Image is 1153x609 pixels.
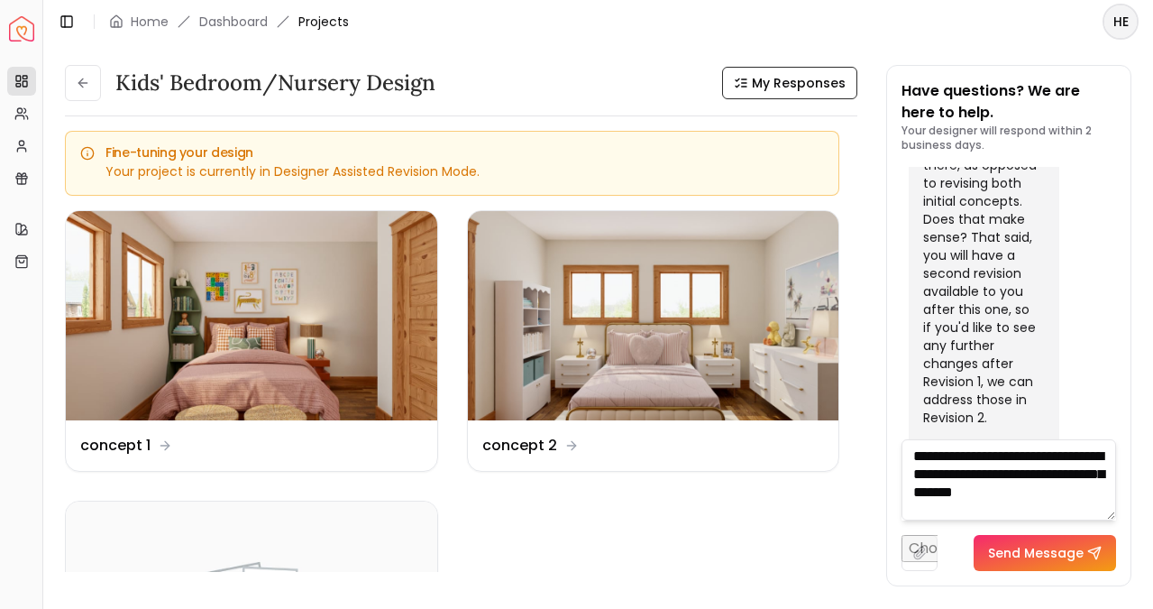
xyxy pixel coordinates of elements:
span: HE [1104,5,1137,38]
span: Projects [298,13,349,31]
a: Spacejoy [9,16,34,42]
button: My Responses [722,67,857,99]
dd: concept 1 [80,435,151,457]
dd: concept 2 [482,435,557,457]
span: My Responses [752,74,846,92]
div: Your project is currently in Designer Assisted Revision Mode. [80,162,824,180]
a: Home [131,13,169,31]
h5: Fine-tuning your design [80,146,824,159]
p: Have questions? We are here to help. [901,80,1116,124]
img: concept 2 [468,211,839,420]
img: Spacejoy Logo [9,16,34,42]
a: concept 2concept 2 [467,210,840,472]
nav: breadcrumb [109,13,349,31]
img: concept 1 [66,211,437,420]
p: Your designer will respond within 2 business days. [901,124,1116,152]
button: HE [1103,4,1139,40]
button: Send Message [974,535,1116,571]
a: Dashboard [199,13,268,31]
a: concept 1concept 1 [65,210,438,472]
h3: Kids' Bedroom/Nursery design [115,69,435,97]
